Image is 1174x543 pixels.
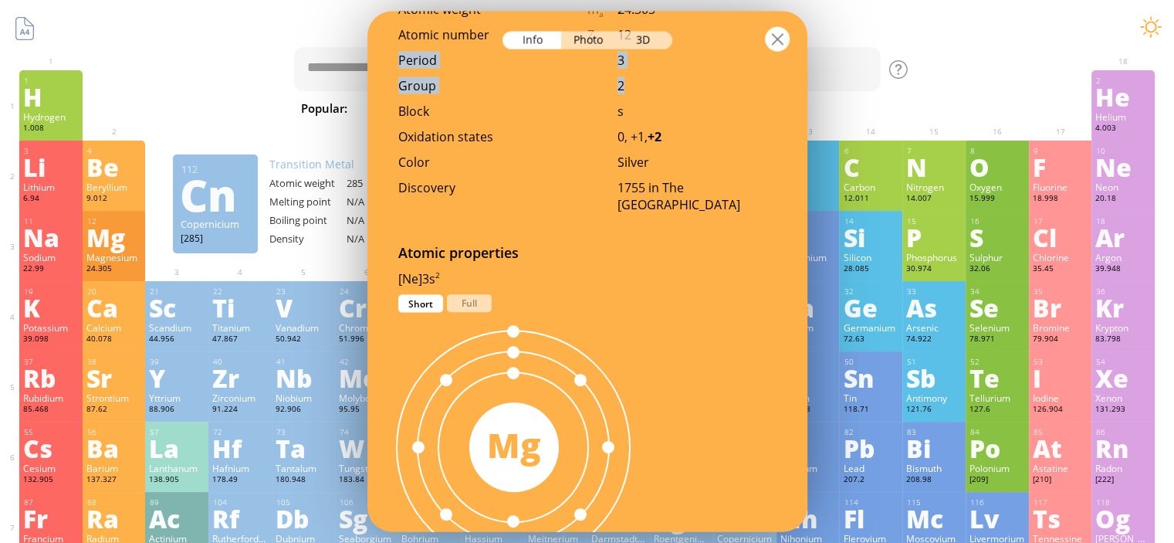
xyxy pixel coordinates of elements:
[23,84,79,109] div: H
[213,427,268,437] div: 72
[301,99,359,120] div: Popular:
[780,321,836,334] div: Gallium
[24,357,79,367] div: 37
[435,270,440,280] sup: 2
[398,295,443,313] div: Short
[843,154,898,179] div: C
[1033,193,1088,205] div: 18.998
[1095,334,1151,346] div: 83.798
[212,506,268,531] div: Rf
[23,474,79,487] div: 132.905
[843,474,898,487] div: 207.2
[843,392,898,404] div: Tin
[24,216,79,226] div: 11
[969,365,1025,390] div: Te
[181,162,250,176] div: 112
[398,154,587,171] div: Color
[149,365,205,390] div: Y
[844,357,898,367] div: 50
[970,427,1025,437] div: 84
[149,474,205,487] div: 138.905
[340,287,394,297] div: 24
[23,295,79,320] div: K
[398,77,587,94] div: Group
[339,436,394,460] div: W
[180,182,249,207] div: Cn
[1095,225,1151,249] div: Ar
[23,181,79,193] div: Lithium
[1033,225,1088,249] div: Cl
[276,357,331,367] div: 41
[269,213,347,227] div: Boiling point
[969,334,1025,346] div: 78.971
[24,76,79,86] div: 1
[23,404,79,416] div: 85.468
[1096,357,1151,367] div: 54
[1096,497,1151,507] div: 118
[906,321,962,334] div: Arsenic
[969,321,1025,334] div: Selenium
[844,427,898,437] div: 82
[844,146,898,156] div: 6
[844,497,898,507] div: 114
[1034,357,1088,367] div: 53
[181,232,250,244] div: [285]
[561,31,617,49] div: Photo
[150,427,205,437] div: 57
[212,436,268,460] div: Hf
[969,154,1025,179] div: O
[906,506,962,531] div: Mc
[906,193,962,205] div: 14.007
[149,462,205,474] div: Lanthanum
[367,243,807,270] div: Atomic properties
[907,497,962,507] div: 115
[23,110,79,123] div: Hydrogen
[843,462,898,474] div: Lead
[86,436,142,460] div: Ba
[907,427,962,437] div: 83
[23,225,79,249] div: Na
[149,392,205,404] div: Yttrium
[1033,474,1088,487] div: [210]
[398,103,587,120] div: Block
[23,123,79,135] div: 1.008
[969,295,1025,320] div: Se
[23,462,79,474] div: Cesium
[781,146,836,156] div: 5
[617,31,672,49] div: 3D
[780,251,836,263] div: Aluminium
[340,357,394,367] div: 42
[149,321,205,334] div: Scandium
[269,232,347,246] div: Density
[213,287,268,297] div: 22
[781,216,836,226] div: 13
[906,181,962,193] div: Nitrogen
[1033,436,1088,460] div: At
[969,251,1025,263] div: Sulphur
[1033,263,1088,276] div: 35.45
[398,179,587,196] div: Discovery
[86,365,142,390] div: Sr
[24,427,79,437] div: 55
[276,506,331,531] div: Db
[87,427,142,437] div: 56
[843,404,898,416] div: 118.71
[212,295,268,320] div: Ti
[86,474,142,487] div: 137.327
[276,334,331,346] div: 50.942
[23,334,79,346] div: 39.098
[86,154,142,179] div: Be
[1095,154,1151,179] div: Ne
[1096,76,1151,86] div: 2
[340,497,394,507] div: 106
[1095,365,1151,390] div: Xe
[780,506,836,531] div: Nh
[150,497,205,507] div: 89
[1033,392,1088,404] div: Iodine
[617,77,776,94] div: 2
[843,251,898,263] div: Silicon
[276,295,331,320] div: V
[87,357,142,367] div: 38
[1033,154,1088,179] div: F
[23,321,79,334] div: Potassium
